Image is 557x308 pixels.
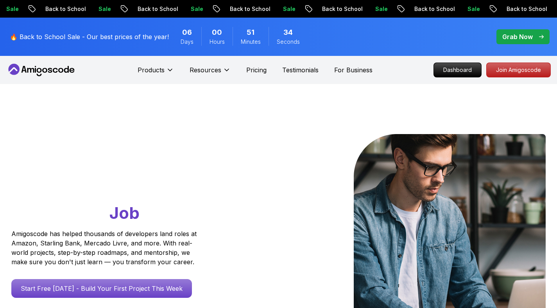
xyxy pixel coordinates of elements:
[11,229,199,267] p: Amigoscode has helped thousands of developers land roles at Amazon, Starling Bank, Mercado Livre,...
[487,63,550,77] p: Join Amigoscode
[317,5,371,13] p: Back to School
[502,32,533,41] p: Grab Now
[181,38,193,46] span: Days
[10,32,169,41] p: 🔥 Back to School Sale - Our best prices of the year!
[246,65,267,75] a: Pricing
[138,65,165,75] p: Products
[133,5,186,13] p: Back to School
[41,5,94,13] p: Back to School
[11,134,227,224] h1: Go From Learning to Hired: Master Java, Spring Boot & Cloud Skills That Get You the
[138,65,174,81] button: Products
[210,38,225,46] span: Hours
[434,63,481,77] p: Dashboard
[463,5,488,13] p: Sale
[212,27,222,38] span: 0 Hours
[334,65,373,75] a: For Business
[486,63,551,77] a: Join Amigoscode
[278,5,303,13] p: Sale
[371,5,396,13] p: Sale
[410,5,463,13] p: Back to School
[109,203,140,223] span: Job
[182,27,192,38] span: 6 Days
[277,38,300,46] span: Seconds
[186,5,211,13] p: Sale
[190,65,231,81] button: Resources
[190,65,221,75] p: Resources
[94,5,119,13] p: Sale
[283,27,293,38] span: 34 Seconds
[225,5,278,13] p: Back to School
[502,5,555,13] p: Back to School
[241,38,261,46] span: Minutes
[433,63,482,77] a: Dashboard
[282,65,319,75] a: Testimonials
[2,5,27,13] p: Sale
[11,279,192,298] a: Start Free [DATE] - Build Your First Project This Week
[247,27,254,38] span: 51 Minutes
